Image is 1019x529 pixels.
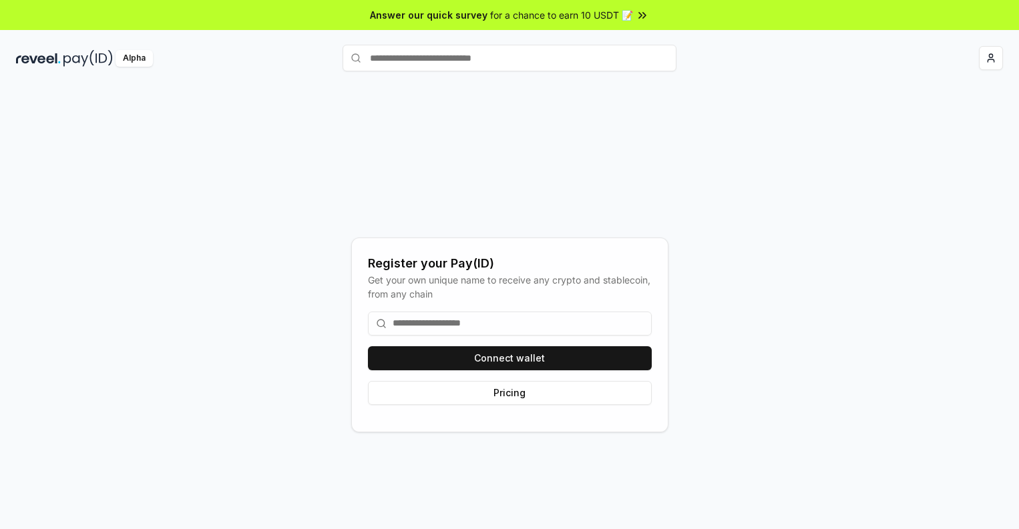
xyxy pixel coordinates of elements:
button: Pricing [368,381,652,405]
div: Alpha [116,50,153,67]
img: reveel_dark [16,50,61,67]
img: pay_id [63,50,113,67]
div: Get your own unique name to receive any crypto and stablecoin, from any chain [368,273,652,301]
span: Answer our quick survey [370,8,487,22]
span: for a chance to earn 10 USDT 📝 [490,8,633,22]
div: Register your Pay(ID) [368,254,652,273]
button: Connect wallet [368,346,652,370]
